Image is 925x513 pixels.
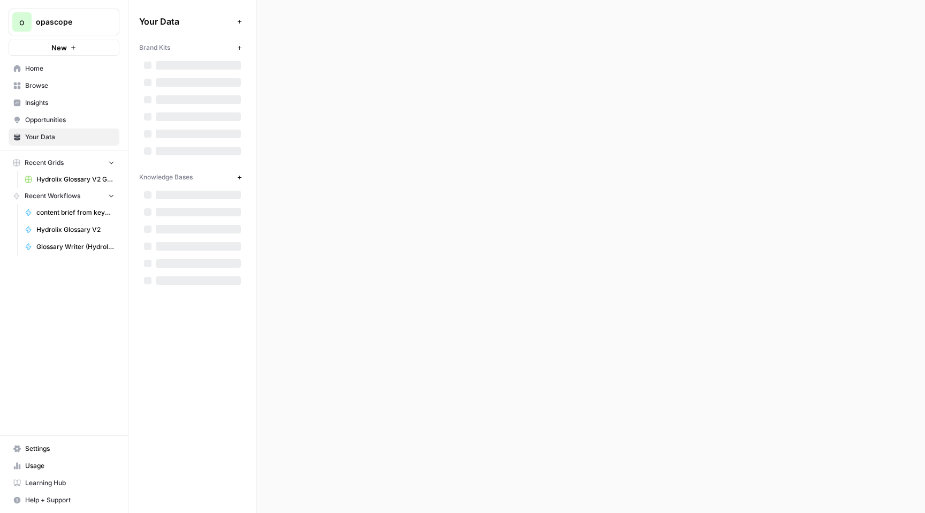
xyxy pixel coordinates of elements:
[25,98,115,108] span: Insights
[9,474,119,492] a: Learning Hub
[36,225,115,235] span: Hydrolix Glossary V2
[9,188,119,204] button: Recent Workflows
[25,495,115,505] span: Help + Support
[9,60,119,77] a: Home
[9,440,119,457] a: Settings
[139,43,170,52] span: Brand Kits
[25,478,115,488] span: Learning Hub
[20,171,119,188] a: Hydrolix Glossary V2 Grid
[9,155,119,171] button: Recent Grids
[25,132,115,142] span: Your Data
[139,172,193,182] span: Knowledge Bases
[25,64,115,73] span: Home
[36,17,101,27] span: opascope
[9,9,119,35] button: Workspace: opascope
[9,457,119,474] a: Usage
[25,444,115,454] span: Settings
[9,77,119,94] a: Browse
[9,111,119,129] a: Opportunities
[9,129,119,146] a: Your Data
[51,42,67,53] span: New
[139,15,233,28] span: Your Data
[25,81,115,90] span: Browse
[36,175,115,184] span: Hydrolix Glossary V2 Grid
[9,94,119,111] a: Insights
[36,242,115,252] span: Glossary Writer (Hydrolix)
[20,204,119,221] a: content brief from keyword
[20,221,119,238] a: Hydrolix Glossary V2
[25,461,115,471] span: Usage
[36,208,115,217] span: content brief from keyword
[19,16,25,28] span: o
[20,238,119,255] a: Glossary Writer (Hydrolix)
[9,40,119,56] button: New
[25,115,115,125] span: Opportunities
[9,492,119,509] button: Help + Support
[25,191,80,201] span: Recent Workflows
[25,158,64,168] span: Recent Grids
